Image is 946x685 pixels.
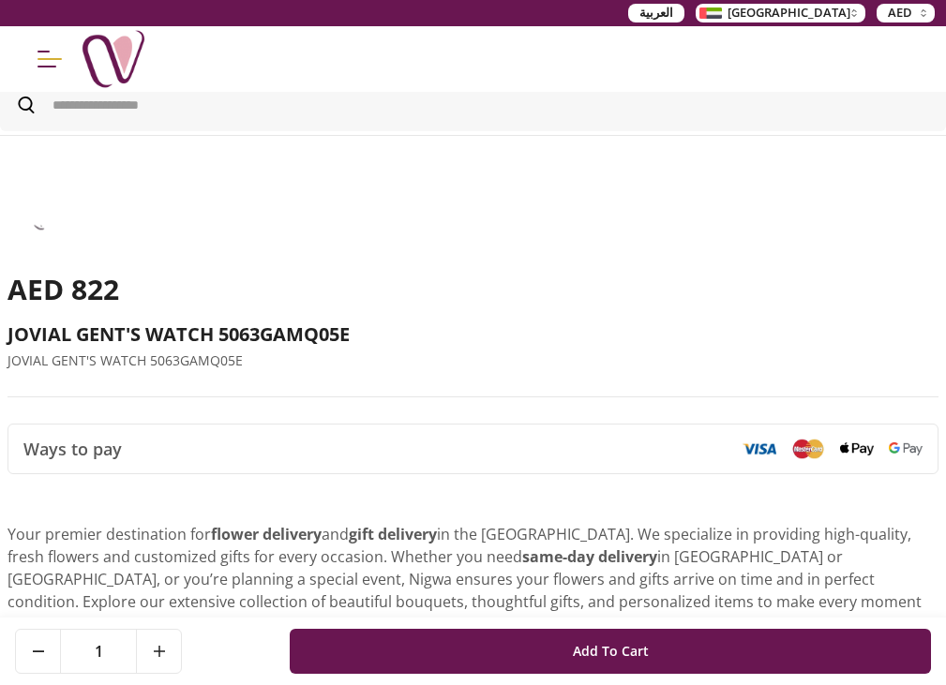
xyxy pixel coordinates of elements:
[877,4,935,22] button: AED
[888,4,912,22] span: AED
[8,351,938,370] p: JOVIAL GENT'S WATCH 5063GAMQ05E
[728,4,850,22] span: [GEOGRAPHIC_DATA]
[8,523,938,658] p: Your premier destination for and in the [GEOGRAPHIC_DATA]. We specialize in providing high-qualit...
[791,439,825,458] img: Mastercard
[639,4,673,22] span: العربية
[81,26,146,92] img: Nigwa-uae-gifts
[696,4,865,22] button: [GEOGRAPHIC_DATA]
[19,51,81,67] button: Menu
[889,442,923,455] img: Google Pay
[23,436,122,462] span: Ways to pay
[349,524,437,544] strong: gift delivery
[290,629,931,674] button: Add To Cart
[573,634,649,668] span: Add To Cart
[8,321,938,348] h2: JOVIAL GENT'S WATCH 5063GAMQ05E
[211,524,322,544] strong: flower delivery
[743,442,776,455] img: Visa
[8,270,119,308] span: AED 822
[840,442,874,456] img: Apple Pay
[8,162,78,256] img: JOVIAL GENT'S WATCH 5063GAMQ05E undefined--0
[699,7,722,19] img: Arabic_dztd3n.png
[61,630,136,673] span: 1
[522,546,657,567] strong: same-day delivery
